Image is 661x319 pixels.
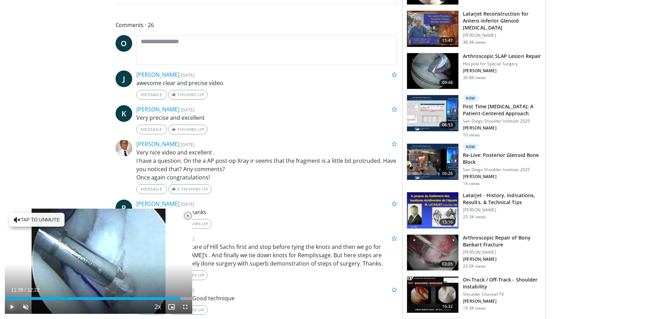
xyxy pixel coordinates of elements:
[463,68,541,74] p: [PERSON_NAME]
[439,79,456,86] span: 09:48
[116,20,397,30] span: Comments 26
[407,53,541,90] a: 09:48 Arthroscopic SLAP Lesion Repair Hospital for Special Surgery [PERSON_NAME] 30.8K views
[27,287,40,293] span: 12:22
[463,167,541,173] p: San Diego Shoulder Institute 2025
[463,214,486,220] p: 25.3K views
[439,303,456,310] span: 16:32
[116,35,132,52] a: O
[407,192,541,229] a: 15:16 Latarjet - History, Indications, Results, & Technical Tips [PERSON_NAME] 25.3K views
[5,300,19,314] button: Play
[439,37,456,44] span: 15:47
[136,114,397,122] p: Very precise and excellent
[136,140,179,148] a: [PERSON_NAME]
[439,219,456,226] span: 15:16
[181,201,194,207] small: [DATE]
[407,277,458,313] img: aaa41d3a-2597-45de-acbb-3f8031e93dd9.150x105_q85_crop-smart_upscale.jpg
[136,90,167,100] a: Message
[463,132,480,138] p: 10 views
[463,125,541,131] p: [PERSON_NAME]
[116,105,132,122] a: K
[463,263,486,269] p: 23.0K views
[407,10,541,47] a: 15:47 Latarjet Reconstruction for Antero-Inferior Glenoid [MEDICAL_DATA] [PERSON_NAME] 38.4K views
[463,10,541,31] h3: Latarjet Reconstruction for Antero-Inferior Glenoid [MEDICAL_DATA]
[463,95,478,102] p: New
[463,33,541,38] p: [PERSON_NAME]
[407,11,458,47] img: 38708_0000_3.png.150x105_q85_crop-smart_upscale.jpg
[463,305,486,311] p: 19.3K views
[136,184,167,194] a: Message
[463,40,486,45] p: 38.4K views
[168,184,212,194] a: 1 Thumbs Up
[463,181,480,186] p: 14 views
[463,53,541,60] h3: Arthroscopic SLAP Lesion Repair
[11,287,23,293] span: 11:35
[136,200,179,208] a: [PERSON_NAME]
[463,276,541,290] h3: On-Track / Off-Track - Shoulder Instability
[136,71,179,78] a: [PERSON_NAME]
[463,250,541,255] p: [PERSON_NAME]
[407,143,541,186] a: 06:26 New Re-Live: Posterior Glenoid Bone Block San Diego Shoulder Institute 2025 [PERSON_NAME] 1...
[168,90,207,100] a: Thumbs Up
[407,234,541,271] a: 03:05 Arthroscopic Repair of Bony Bankart Fracture [PERSON_NAME] [PERSON_NAME] 23.0K views
[136,208,397,216] p: Excellent technique.thanks
[463,174,541,179] p: [PERSON_NAME]
[136,243,397,268] p: As a routine,we take care of Hill Sachs first and stop before tying the knots and then we go for ...
[463,207,541,213] p: [PERSON_NAME]
[407,276,541,313] a: 16:32 On-Track / Off-Track - Shoulder Instability Shoulder Channel TV [PERSON_NAME] 19.3K views
[136,148,397,182] p: Very nice video and excellent . I have a question. On the a AP post-op Xray ir seems that the fra...
[407,53,458,89] img: 6871_3.png.150x105_q85_crop-smart_upscale.jpg
[168,125,207,134] a: Thumbs Up
[463,143,478,150] p: New
[407,192,458,228] img: 706543_3.png.150x105_q85_crop-smart_upscale.jpg
[463,118,541,124] p: San Diego Shoulder Institute 2025
[181,236,194,242] small: [DATE]
[463,299,541,304] p: [PERSON_NAME]
[463,152,541,166] h3: Re-Live: Posterior Glenoid Bone Block
[407,144,458,180] img: 2e59e29d-bdcc-4baf-8fb4-1dabf10cfd0e.150x105_q85_crop-smart_upscale.jpg
[136,294,397,302] p: Excellent. Thank you. Good technique
[181,141,194,148] small: [DATE]
[407,95,541,138] a: 06:53 New First Time [MEDICAL_DATA]: A Patient-Centered Approach San Diego Shoulder Institute 202...
[463,292,541,297] p: Shoulder Channel TV
[463,75,486,81] p: 30.8K views
[463,61,541,67] p: Hospital for Special Surgery
[463,234,541,248] h3: Arthroscopic Repair of Bony Bankart Fracture
[5,209,192,314] video-js: Video Player
[463,192,541,206] h3: Latarjet - History, Indications, Results, & Technical Tips
[136,125,167,134] a: Message
[164,300,178,314] button: Enable picture-in-picture mode
[5,297,192,300] div: Progress Bar
[181,209,195,223] button: Close
[407,235,458,271] img: 30068_3.png.150x105_q85_crop-smart_upscale.jpg
[25,287,26,293] span: /
[151,300,164,314] button: Playback Rate
[19,300,33,314] button: Unmute
[116,140,132,157] img: Avatar
[116,200,132,216] a: R
[181,72,194,78] small: [DATE]
[136,106,179,113] a: [PERSON_NAME]
[181,107,194,113] small: [DATE]
[116,70,132,87] a: J
[136,79,397,87] p: awesome clear and precise video
[9,213,65,227] button: Tap to unmute
[178,300,192,314] button: Fullscreen
[439,170,456,177] span: 06:26
[177,186,180,192] span: 1
[439,121,456,128] span: 06:53
[407,95,458,131] img: b6066b0e-d30b-4e45-b273-17a8f4ae7018.150x105_q85_crop-smart_upscale.jpg
[463,103,541,117] h3: First Time [MEDICAL_DATA]: A Patient-Centered Approach
[439,261,456,268] span: 03:05
[463,257,541,262] p: [PERSON_NAME]
[181,287,194,293] small: [DATE]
